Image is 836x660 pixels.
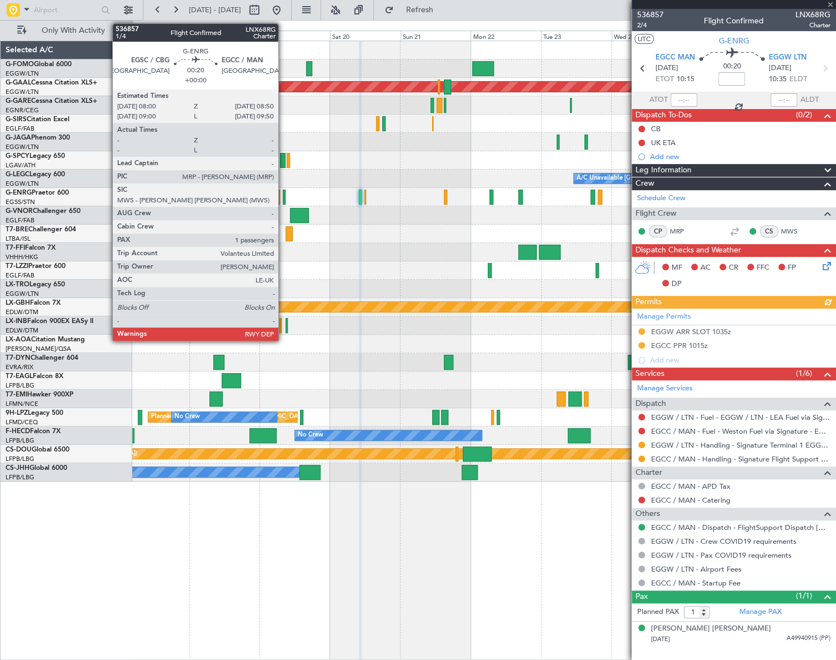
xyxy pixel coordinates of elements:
[6,245,25,251] span: T7-FFI
[787,634,830,643] span: A49940915 (PP)
[6,465,29,472] span: CS-JHH
[6,336,85,343] a: LX-AOACitation Mustang
[6,106,39,115] a: EGNR/CEG
[396,6,443,14] span: Refresh
[6,198,35,206] a: EGSS/STN
[6,80,97,86] a: G-GAALCessna Citation XLS+
[6,70,39,78] a: EGGW/LTN
[795,21,830,30] span: Charter
[401,31,471,41] div: Sun 21
[651,550,792,560] a: EGGW / LTN - Pax COVID19 requirements
[769,52,807,63] span: EGGW LTN
[651,413,830,422] a: EGGW / LTN - Fuel - EGGW / LTN - LEA Fuel via Signature in EGGW
[6,355,31,361] span: T7-DYN
[739,607,782,618] a: Manage PAX
[760,225,778,237] div: CS
[651,454,830,464] a: EGCC / MAN - Handling - Signature Flight Support EGCC / MAN
[6,208,81,215] a: G-VNORChallenger 650
[6,308,38,316] a: EDLW/DTM
[651,426,830,436] a: EGCC / MAN - Fuel - Weston Fuel via Signature - EGCC / MAN
[651,138,675,147] div: UK ETA
[6,410,63,416] a: 9H-LPZLegacy 500
[769,63,792,74] span: [DATE]
[6,88,39,96] a: EGGW/LTN
[635,109,692,122] span: Dispatch To-Dos
[6,373,63,380] a: T7-EAGLFalcon 8X
[577,170,757,187] div: A/C Unavailable [GEOGRAPHIC_DATA] ([GEOGRAPHIC_DATA])
[651,635,670,643] span: [DATE]
[207,299,276,315] div: Planned Maint Nurnberg
[6,281,65,288] a: LX-TROLegacy 650
[298,427,323,444] div: No Crew
[781,226,806,236] a: MWS
[6,216,34,225] a: EGLF/FAB
[6,253,38,261] a: VHHH/HKG
[651,537,797,546] a: EGGW / LTN - Crew COVID19 requirements
[6,245,56,251] a: T7-FFIFalcon 7X
[6,61,72,68] a: G-FOMOGlobal 6000
[119,31,189,41] div: Wed 17
[655,74,674,85] span: ETOT
[789,74,807,85] span: ELDT
[6,98,31,105] span: G-GARE
[723,61,740,72] span: 00:20
[29,27,117,34] span: Only With Activity
[6,436,34,445] a: LFPB/LBG
[6,98,97,105] a: G-GARECessna Citation XLS+
[6,208,33,215] span: G-VNOR
[649,225,667,237] div: CP
[6,428,61,435] a: F-HECDFalcon 7X
[655,52,695,63] span: EGCC MAN
[6,226,76,233] a: T7-BREChallenger 604
[6,465,67,472] a: CS-JHHGlobal 6000
[260,31,331,41] div: Fri 19
[6,473,34,482] a: LFPB/LBG
[6,318,27,325] span: LX-INB
[6,153,65,160] a: G-SPCYLegacy 650
[151,409,308,425] div: Planned [GEOGRAPHIC_DATA] ([GEOGRAPHIC_DATA])
[670,226,695,236] a: MRP
[637,383,693,394] a: Manage Services
[6,300,61,306] a: LX-GBHFalcon 7X
[6,336,31,343] span: LX-AOA
[6,161,36,170] a: LGAV/ATH
[6,80,31,86] span: G-GAAL
[6,400,38,408] a: LFMN/NCE
[541,31,612,41] div: Tue 23
[6,391,73,398] a: T7-EMIHawker 900XP
[6,381,34,390] a: LFPB/LBG
[650,152,830,161] div: Add new
[6,226,28,233] span: T7-BRE
[655,63,678,74] span: [DATE]
[6,290,39,298] a: EGGW/LTN
[6,318,93,325] a: LX-INBFalcon 900EX EASy II
[672,279,682,290] span: DP
[635,177,654,190] span: Crew
[651,623,771,634] div: [PERSON_NAME] [PERSON_NAME]
[6,171,65,178] a: G-LEGCLegacy 600
[6,373,33,380] span: T7-EAGL
[6,125,34,133] a: EGLF/FAB
[6,135,31,141] span: G-JAGA
[796,109,812,121] span: (0/2)
[6,345,71,353] a: [PERSON_NAME]/QSA
[634,34,654,44] button: UTC
[672,262,682,274] span: MF
[757,262,769,274] span: FFC
[635,398,666,410] span: Dispatch
[174,409,200,425] div: No Crew
[6,410,28,416] span: 9H-LPZ
[651,523,830,532] a: EGCC / MAN - Dispatch - FlightSupport Dispatch [GEOGRAPHIC_DATA]
[6,235,31,243] a: LTBA/ISL
[6,263,28,270] span: T7-LZZI
[6,326,38,335] a: EDLW/DTM
[6,190,32,196] span: G-ENRG
[612,31,682,41] div: Wed 24
[700,262,710,274] span: AC
[6,153,29,160] span: G-SPCY
[729,262,738,274] span: CR
[651,495,730,505] a: EGCC / MAN - Catering
[635,467,662,479] span: Charter
[330,31,401,41] div: Sat 20
[6,281,29,288] span: LX-TRO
